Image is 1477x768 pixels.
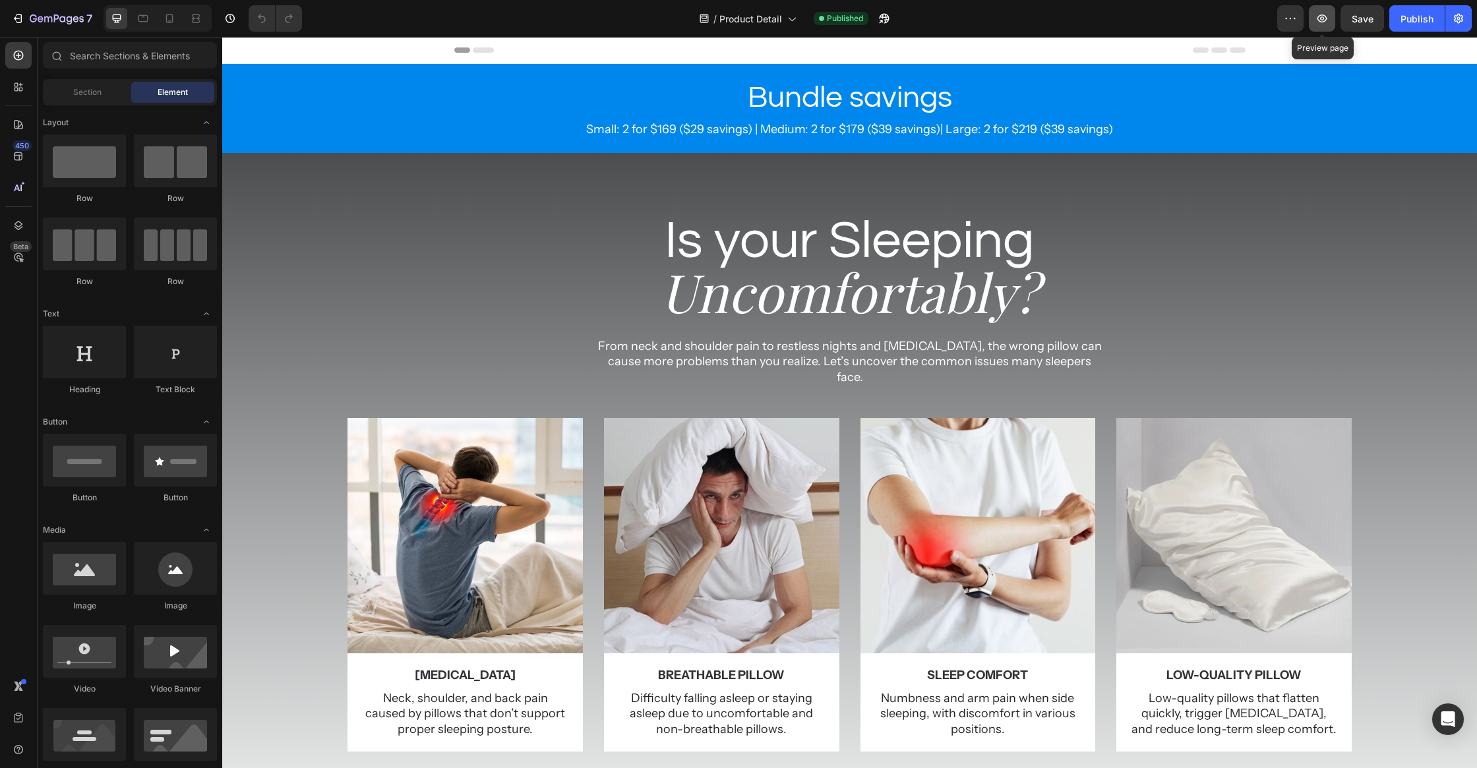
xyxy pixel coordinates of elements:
span: Element [158,86,188,98]
span: Toggle open [196,519,217,541]
h2: Is your Sleeping [374,169,882,240]
div: Undo/Redo [249,5,302,32]
div: 450 [13,140,32,151]
p: low-quality pillow [909,631,1115,646]
div: Video [43,683,126,695]
div: Row [134,276,217,287]
div: Beta [10,241,32,252]
p: Numbness and arm pain when side sleeping, with discomfort in various positions. [653,654,859,700]
p: Neck, shoulder, and back pain caused by pillows that don’t support proper sleeping posture. [140,654,346,700]
div: Image [134,600,217,612]
button: Publish [1389,5,1445,32]
input: Search Sections & Elements [43,42,217,69]
p: [MEDICAL_DATA] [140,631,346,646]
span: / [713,12,717,26]
p: breathable pillow [396,631,603,646]
span: Product Detail [719,12,782,26]
button: Save [1341,5,1384,32]
div: Publish [1401,12,1433,26]
div: Row [43,192,126,204]
div: Open Intercom Messenger [1432,703,1464,735]
i: Uncomfortably? [438,219,817,289]
p: 7 [86,11,92,26]
span: Toggle open [196,303,217,324]
span: Text [43,308,59,320]
span: Save [1352,13,1373,24]
img: gempages_575956228132307487-5e2b6763-6bc5-4003-a7a8-44a179df0ea1.png [894,381,1130,616]
img: gempages_575956228132307487-d52d0107-0c1d-4fd6-9721-524db2affb75.png [125,381,361,616]
span: Toggle open [196,411,217,432]
div: Video Banner [134,683,217,695]
img: gempages_575956228132307487-4dcf43f9-3b47-4c21-90f3-8e1c9c73ec8a.png [382,381,617,616]
p: From neck and shoulder pain to restless nights and [MEDICAL_DATA], the wrong pillow can cause mor... [375,302,880,348]
span: Section [73,86,102,98]
span: Layout [43,117,69,129]
div: Row [134,192,217,204]
div: Text Block [134,384,217,396]
span: Media [43,524,66,536]
span: Published [827,13,863,24]
div: Button [43,492,126,504]
div: Row [43,276,126,287]
p: sleep comfort [653,631,859,646]
p: Low-quality pillows that flatten quickly, trigger [MEDICAL_DATA], and reduce long-term sleep comf... [909,654,1115,700]
span: Button [43,416,67,428]
p: Difficulty falling asleep or staying asleep due to uncomfortable and non-breathable pillows. [396,654,603,700]
img: gempages_575956228132307487-7068f87a-4b71-4697-a435-4f6429741585.png [638,381,874,616]
div: Image [43,600,126,612]
span: Toggle open [196,112,217,133]
div: Heading [43,384,126,396]
button: 7 [5,5,98,32]
iframe: Design area [222,37,1477,768]
div: Button [134,492,217,504]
